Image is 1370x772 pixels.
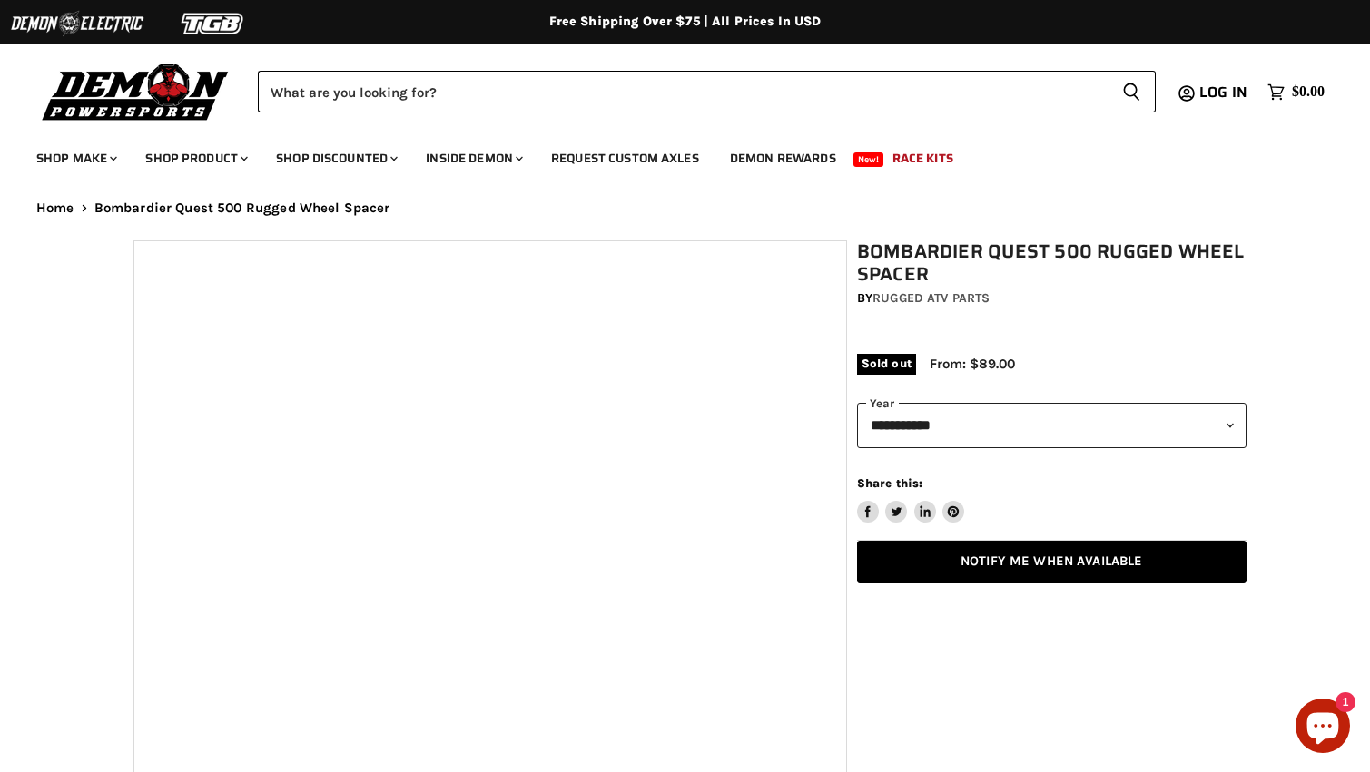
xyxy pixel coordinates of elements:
[1258,79,1334,105] a: $0.00
[857,354,916,374] span: Sold out
[1290,699,1355,757] inbox-online-store-chat: Shopify online store chat
[716,140,850,177] a: Demon Rewards
[9,6,145,41] img: Demon Electric Logo 2
[36,59,235,123] img: Demon Powersports
[872,290,990,306] a: Rugged ATV Parts
[1191,84,1258,101] a: Log in
[36,200,74,216] a: Home
[23,140,128,177] a: Shop Make
[930,356,1015,372] span: From: $89.00
[258,71,1156,112] form: Product
[412,140,534,177] a: Inside Demon
[23,132,1320,177] ul: Main menu
[857,403,1247,447] select: year
[857,475,965,523] aside: Share this:
[537,140,713,177] a: Request Custom Axles
[857,476,922,490] span: Share this:
[1108,71,1156,112] button: Search
[879,140,967,177] a: Race Kits
[1199,81,1247,103] span: Log in
[145,6,281,41] img: TGB Logo 2
[262,140,409,177] a: Shop Discounted
[132,140,259,177] a: Shop Product
[853,152,884,167] span: New!
[258,71,1108,112] input: Search
[857,288,1247,308] div: by
[1292,83,1325,101] span: $0.00
[94,200,390,216] span: Bombardier Quest 500 Rugged Wheel Spacer
[857,541,1247,583] a: Notify Me When Available
[857,240,1247,286] h1: Bombardier Quest 500 Rugged Wheel Spacer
